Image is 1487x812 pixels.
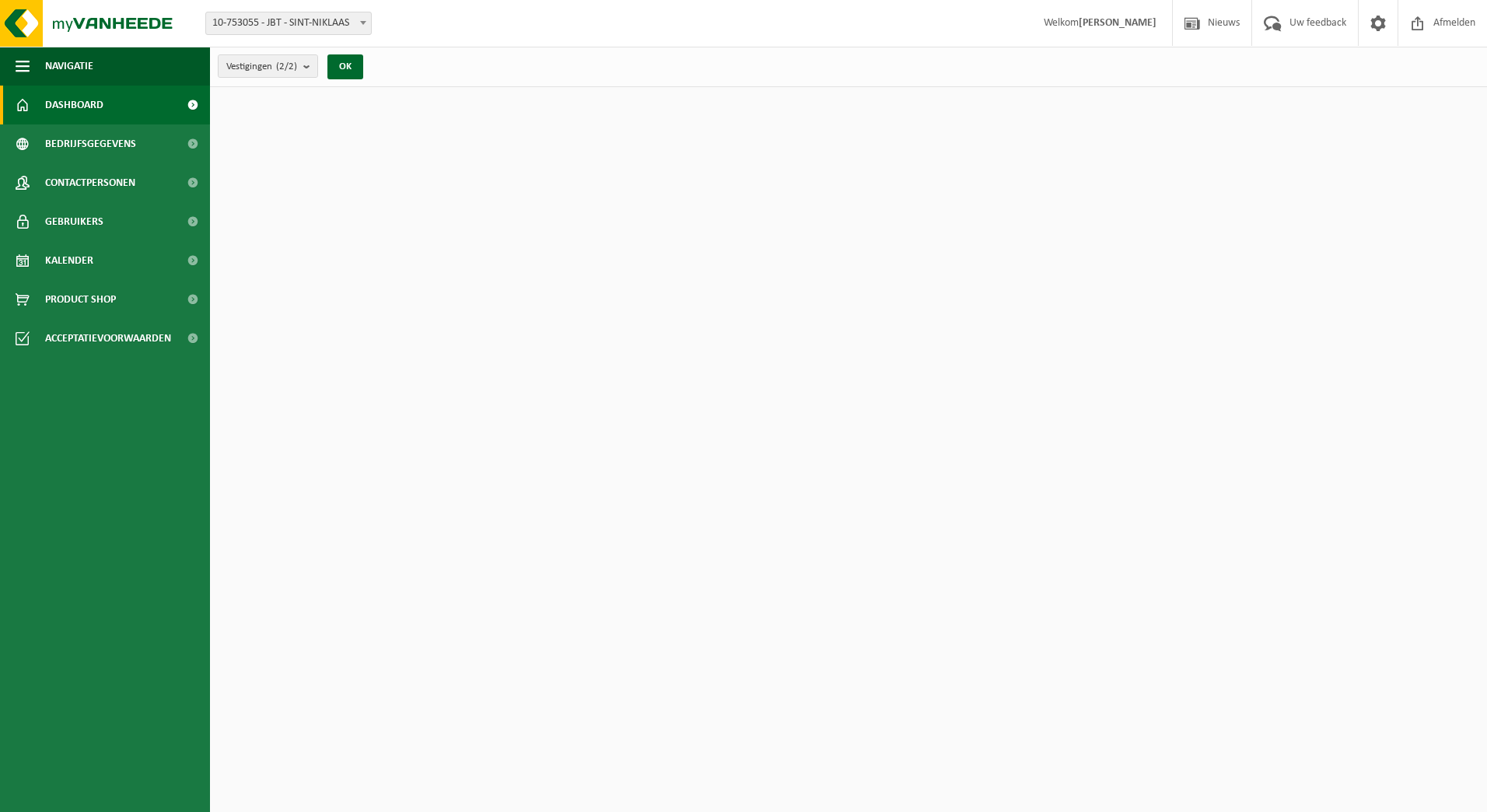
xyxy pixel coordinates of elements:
[45,86,103,124] span: Dashboard
[45,163,135,202] span: Contactpersonen
[45,280,116,319] span: Product Shop
[45,202,103,241] span: Gebruikers
[45,319,171,358] span: Acceptatievoorwaarden
[205,12,372,35] span: 10-753055 - JBT - SINT-NIKLAAS
[327,54,363,79] button: OK
[218,54,318,78] button: Vestigingen(2/2)
[1079,17,1156,29] strong: [PERSON_NAME]
[276,61,297,72] count: (2/2)
[45,241,93,280] span: Kalender
[226,55,297,79] span: Vestigingen
[45,124,136,163] span: Bedrijfsgegevens
[45,47,93,86] span: Navigatie
[206,12,371,34] span: 10-753055 - JBT - SINT-NIKLAAS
